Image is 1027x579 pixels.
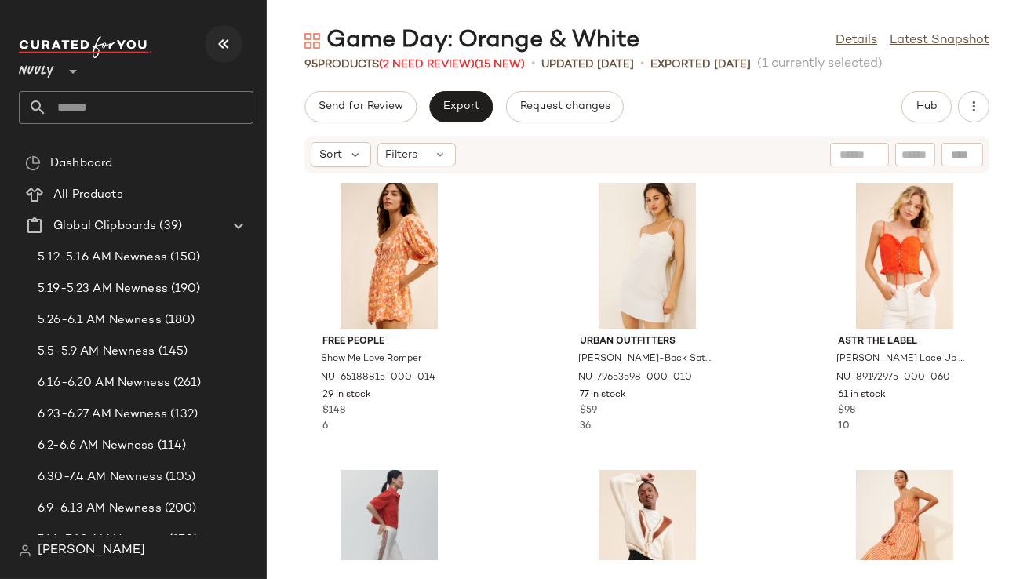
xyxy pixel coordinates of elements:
span: (145) [155,343,188,361]
a: Latest Snapshot [890,31,989,50]
span: Dashboard [50,155,112,173]
span: $148 [322,404,345,418]
span: 7.14-7.18 AM Newness [38,531,166,549]
span: Filters [386,147,418,163]
span: $59 [581,404,598,418]
span: (190) [168,280,201,298]
span: ASTR The Label [838,335,971,349]
span: 6.23-6.27 AM Newness [38,406,167,424]
span: (150) [167,249,201,267]
span: Hub [916,100,938,113]
div: Products [304,56,525,73]
span: (105) [162,468,196,486]
img: svg%3e [304,33,320,49]
span: [PERSON_NAME] Lace Up Sleeveless Top [836,352,970,366]
span: Send for Review [318,100,403,113]
a: Details [836,31,877,50]
span: Show Me Love Romper [321,352,421,366]
span: • [640,55,644,74]
span: $98 [838,404,855,418]
button: Hub [901,91,952,122]
span: NU-79653598-000-010 [579,371,693,385]
span: (200) [162,500,197,518]
img: svg%3e [19,544,31,557]
span: Free People [322,335,456,349]
span: NU-89192975-000-060 [836,371,950,385]
span: 6.16-6.20 AM Newness [38,374,170,392]
div: Game Day: Orange & White [304,25,639,56]
p: updated [DATE] [541,56,634,73]
span: (39) [156,217,182,235]
span: 77 in stock [581,388,627,402]
span: (180) [162,311,195,330]
button: Request changes [506,91,624,122]
span: 6.9-6.13 AM Newness [38,500,162,518]
span: (170) [166,531,198,549]
img: 65188815_014_b25 [310,183,468,329]
p: Exported [DATE] [650,56,751,73]
span: (132) [167,406,198,424]
span: Export [442,100,479,113]
span: 36 [581,421,592,432]
span: (15 New) [475,59,525,71]
img: cfy_white_logo.C9jOOHJF.svg [19,36,152,58]
span: • [531,55,535,74]
span: 5.19-5.23 AM Newness [38,280,168,298]
button: Export [429,91,493,122]
img: 89192975_060_b [825,183,984,329]
span: NU-65188815-000-014 [321,371,435,385]
span: (2 Need Review) [379,59,475,71]
span: (1 currently selected) [757,55,883,74]
span: [PERSON_NAME]-Back Satin Mini Dress [579,352,712,366]
button: Send for Review [304,91,417,122]
span: 95 [304,59,318,71]
span: 5.12-5.16 AM Newness [38,249,167,267]
span: 5.5-5.9 AM Newness [38,343,155,361]
span: (114) [155,437,187,455]
span: [PERSON_NAME] [38,541,145,560]
span: 6 [322,421,328,432]
span: 5.26-6.1 AM Newness [38,311,162,330]
span: All Products [53,186,123,204]
span: Nuuly [19,53,54,82]
span: (261) [170,374,202,392]
span: 29 in stock [322,388,371,402]
span: 61 in stock [838,388,886,402]
span: 10 [838,421,850,432]
span: Sort [319,147,342,163]
img: svg%3e [25,155,41,171]
span: Global Clipboards [53,217,156,235]
img: 79653598_010_b [568,183,727,329]
span: 6.30-7.4 AM Newness [38,468,162,486]
span: Urban Outfitters [581,335,714,349]
span: 6.2-6.6 AM Newness [38,437,155,455]
span: Request changes [519,100,610,113]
